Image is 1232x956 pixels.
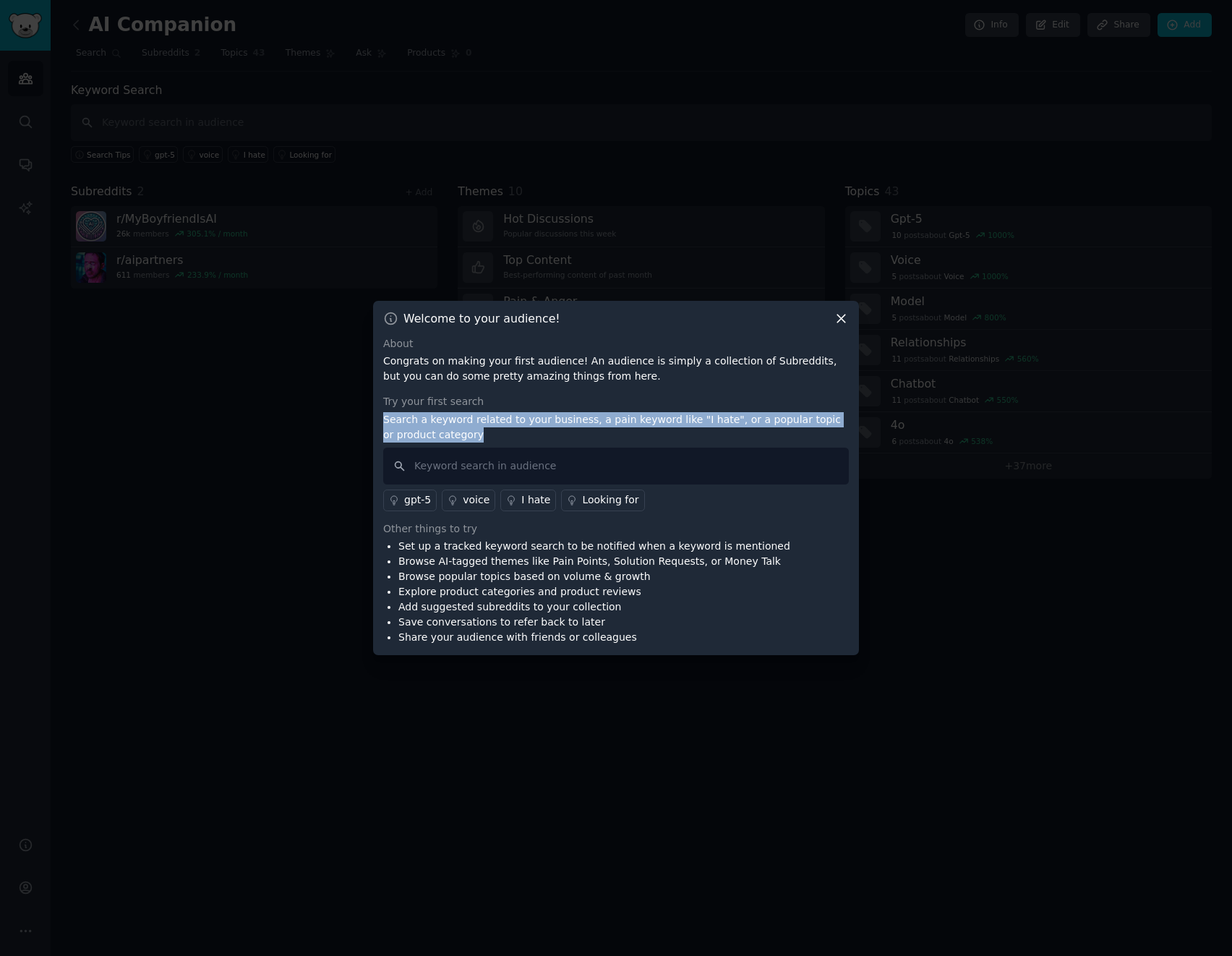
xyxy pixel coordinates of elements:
li: Share your audience with friends or colleagues [398,630,790,645]
div: Looking for [582,492,638,508]
a: Looking for [561,490,644,511]
p: Congrats on making your first audience! An audience is simply a collection of Subreddits, but you... [383,354,849,384]
a: gpt-5 [383,490,437,511]
li: Add suggested subreddits to your collection [398,599,790,615]
li: Explore product categories and product reviews [398,584,790,599]
li: Set up a tracked keyword search to be notified when a keyword is mentioned [398,539,790,554]
a: I hate [500,490,556,511]
h3: Welcome to your audience! [403,311,560,326]
div: gpt-5 [404,492,431,508]
div: About [383,336,849,351]
li: Browse AI-tagged themes like Pain Points, Solution Requests, or Money Talk [398,554,790,569]
li: Save conversations to refer back to later [398,615,790,630]
p: Search a keyword related to your business, a pain keyword like "I hate", or a popular topic or pr... [383,412,849,443]
div: Try your first search [383,394,849,409]
input: Keyword search in audience [383,448,849,485]
li: Browse popular topics based on volume & growth [398,569,790,584]
a: voice [442,490,495,511]
div: voice [463,492,489,508]
div: Other things to try [383,521,849,537]
div: I hate [521,492,550,508]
